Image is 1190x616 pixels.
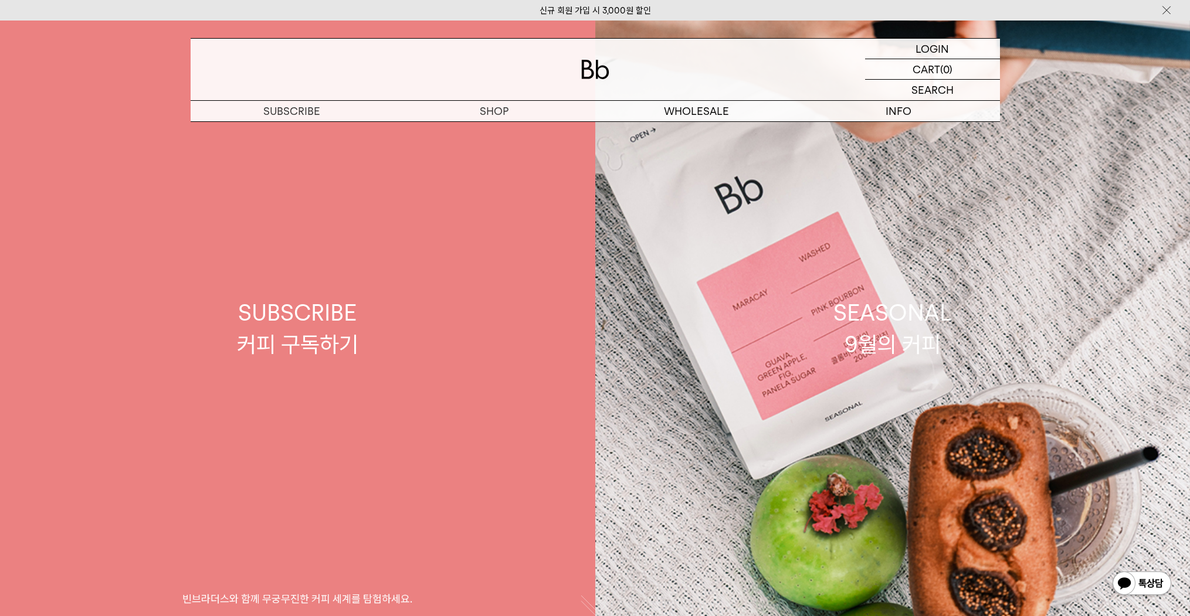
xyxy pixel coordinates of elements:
img: 로고 [581,60,609,79]
p: INFO [798,101,1000,121]
a: SHOP [393,101,595,121]
a: 신규 회원 가입 시 3,000원 할인 [540,5,651,16]
a: SUBSCRIBE [191,101,393,121]
a: CART (0) [865,59,1000,80]
img: 카카오톡 채널 1:1 채팅 버튼 [1111,570,1172,598]
p: CART [913,59,940,79]
p: (0) [940,59,952,79]
p: WHOLESALE [595,101,798,121]
div: SEASONAL 9월의 커피 [833,297,952,359]
p: SEARCH [911,80,954,100]
p: LOGIN [916,39,949,59]
div: SUBSCRIBE 커피 구독하기 [237,297,358,359]
a: LOGIN [865,39,1000,59]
